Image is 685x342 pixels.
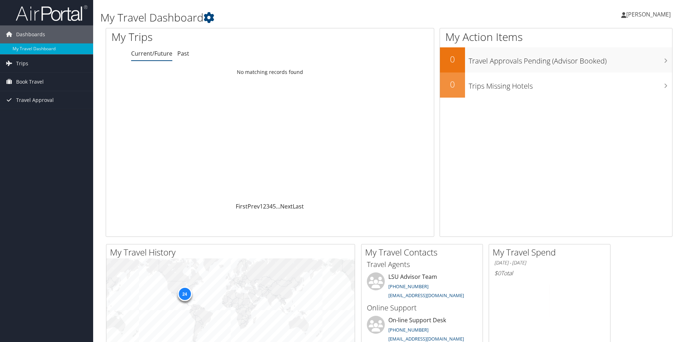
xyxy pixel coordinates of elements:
a: Prev [248,202,260,210]
a: 3 [266,202,269,210]
a: 5 [273,202,276,210]
span: Trips [16,55,28,72]
h1: My Trips [111,29,292,44]
span: $0 [494,269,501,277]
h3: Travel Approvals Pending (Advisor Booked) [469,52,672,66]
span: Travel Approval [16,91,54,109]
h2: My Travel History [110,246,355,258]
a: Past [177,50,189,57]
h1: My Action Items [440,29,672,44]
a: [PERSON_NAME] [621,4,678,25]
a: [EMAIL_ADDRESS][DOMAIN_NAME] [388,292,464,299]
a: [EMAIL_ADDRESS][DOMAIN_NAME] [388,336,464,342]
a: Last [293,202,304,210]
h3: Travel Agents [367,259,477,270]
span: [PERSON_NAME] [626,10,671,18]
h2: My Travel Spend [493,246,610,258]
div: 24 [177,287,192,301]
a: First [236,202,248,210]
li: LSU Advisor Team [363,272,481,302]
a: 0Travel Approvals Pending (Advisor Booked) [440,47,672,72]
a: 0Trips Missing Hotels [440,72,672,98]
h2: 0 [440,78,465,90]
h2: 0 [440,53,465,65]
a: 2 [263,202,266,210]
h6: [DATE] - [DATE] [494,259,605,266]
h1: My Travel Dashboard [100,10,485,25]
a: Current/Future [131,50,172,57]
h3: Online Support [367,303,477,313]
td: No matching records found [106,66,434,79]
h3: Trips Missing Hotels [469,78,672,91]
span: Dashboards [16,25,45,43]
a: 4 [269,202,273,210]
a: [PHONE_NUMBER] [388,327,428,333]
a: 1 [260,202,263,210]
h2: My Travel Contacts [365,246,483,258]
h6: Total [494,269,605,277]
a: Next [280,202,293,210]
span: … [276,202,280,210]
span: Book Travel [16,73,44,91]
img: airportal-logo.png [16,5,87,22]
a: [PHONE_NUMBER] [388,283,428,290]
